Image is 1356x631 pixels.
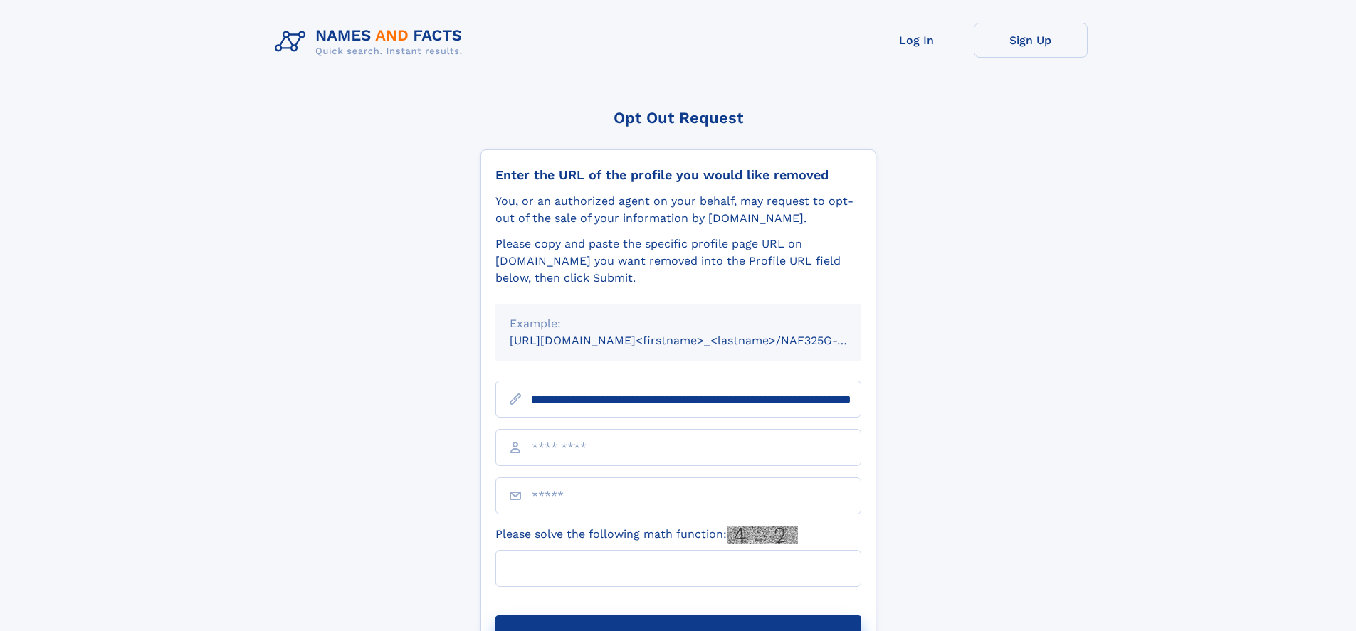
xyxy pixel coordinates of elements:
[510,315,847,332] div: Example:
[269,23,474,61] img: Logo Names and Facts
[495,167,861,183] div: Enter the URL of the profile you would like removed
[495,235,861,287] div: Please copy and paste the specific profile page URL on [DOMAIN_NAME] you want removed into the Pr...
[974,23,1088,58] a: Sign Up
[495,526,798,544] label: Please solve the following math function:
[860,23,974,58] a: Log In
[510,334,888,347] small: [URL][DOMAIN_NAME]<firstname>_<lastname>/NAF325G-xxxxxxxx
[480,109,876,127] div: Opt Out Request
[495,193,861,227] div: You, or an authorized agent on your behalf, may request to opt-out of the sale of your informatio...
